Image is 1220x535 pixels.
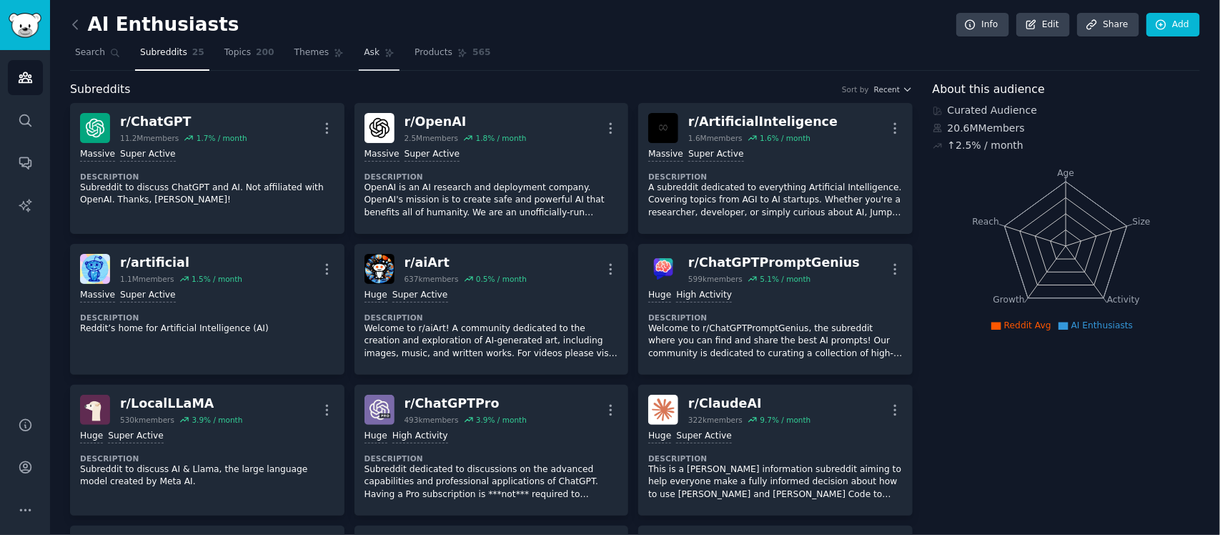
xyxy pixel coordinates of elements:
[192,274,242,284] div: 1.5 % / month
[120,395,242,413] div: r/ LocalLLaMA
[476,415,527,425] div: 3.9 % / month
[354,385,629,516] a: ChatGPTPror/ChatGPTPro493kmembers3.9% / monthHugeHigh ActivityDescriptionSubreddit dedicated to d...
[973,216,1000,226] tspan: Reach
[648,463,903,501] p: This is a [PERSON_NAME] information subreddit aiming to help everyone make a fully informed decis...
[472,46,491,59] span: 565
[364,430,387,443] div: Huge
[192,46,204,59] span: 25
[688,148,744,162] div: Super Active
[405,113,527,131] div: r/ OpenAI
[120,289,176,303] div: Super Active
[364,323,619,360] p: Welcome to r/aiArt! A community dedicated to the creation and exploration of AI-generated art, in...
[405,415,459,425] div: 493k members
[80,182,334,207] p: Subreddit to discuss ChatGPT and AI. Not affiliated with OpenAI. Thanks, [PERSON_NAME]!
[638,244,913,375] a: ChatGPTPromptGeniusr/ChatGPTPromptGenius599kmembers5.1% / monthHugeHigh ActivityDescriptionWelcom...
[294,46,329,59] span: Themes
[874,84,913,94] button: Recent
[289,41,349,71] a: Themes
[392,430,448,443] div: High Activity
[197,133,247,143] div: 1.7 % / month
[1132,216,1150,226] tspan: Size
[70,244,344,375] a: artificialr/artificial1.1Mmembers1.5% / monthMassiveSuper ActiveDescriptionReddit’s home for Arti...
[80,148,115,162] div: Massive
[476,133,527,143] div: 1.8 % / month
[648,254,678,284] img: ChatGPTPromptGenius
[948,138,1023,153] div: ↑ 2.5 % / month
[70,14,239,36] h2: AI Enthusiasts
[1077,13,1139,37] a: Share
[75,46,105,59] span: Search
[410,41,495,71] a: Products565
[415,46,452,59] span: Products
[648,313,903,323] dt: Description
[933,81,1045,99] span: About this audience
[224,46,251,59] span: Topics
[405,133,459,143] div: 2.5M members
[80,172,334,182] dt: Description
[1146,13,1200,37] a: Add
[648,113,678,143] img: ArtificialInteligence
[993,295,1024,305] tspan: Growth
[354,244,629,375] a: aiArtr/aiArt637kmembers0.5% / monthHugeSuper ActiveDescriptionWelcome to r/aiArt! A community ded...
[688,254,860,272] div: r/ ChatGPTPromptGenius
[1016,13,1070,37] a: Edit
[405,395,527,413] div: r/ ChatGPTPro
[364,172,619,182] dt: Description
[648,182,903,220] p: A subreddit dedicated to everything Artificial Intelligence. Covering topics from AGI to AI start...
[364,148,400,162] div: Massive
[405,148,460,162] div: Super Active
[405,254,527,272] div: r/ aiArt
[1004,320,1051,330] span: Reddit Avg
[648,289,671,303] div: Huge
[9,13,41,38] img: GummySearch logo
[688,274,743,284] div: 599k members
[956,13,1009,37] a: Info
[70,103,344,234] a: ChatGPTr/ChatGPT11.2Mmembers1.7% / monthMassiveSuper ActiveDescriptionSubreddit to discuss ChatGP...
[256,46,274,59] span: 200
[476,274,527,284] div: 0.5 % / month
[80,113,110,143] img: ChatGPT
[648,148,683,162] div: Massive
[219,41,279,71] a: Topics200
[80,313,334,323] dt: Description
[842,84,869,94] div: Sort by
[405,274,459,284] div: 637k members
[108,430,164,443] div: Super Active
[688,113,838,131] div: r/ ArtificialInteligence
[1107,295,1140,305] tspan: Activity
[638,385,913,516] a: ClaudeAIr/ClaudeAI322kmembers9.7% / monthHugeSuper ActiveDescriptionThis is a [PERSON_NAME] infor...
[70,385,344,516] a: LocalLLaMAr/LocalLLaMA530kmembers3.9% / monthHugeSuper ActiveDescriptionSubreddit to discuss AI &...
[760,415,811,425] div: 9.7 % / month
[688,133,743,143] div: 1.6M members
[80,395,110,425] img: LocalLLaMA
[364,182,619,220] p: OpenAI is an AI research and deployment company. OpenAI's mission is to create safe and powerful ...
[760,274,811,284] div: 5.1 % / month
[760,133,810,143] div: 1.6 % / month
[364,113,395,143] img: OpenAI
[648,430,671,443] div: Huge
[364,313,619,323] dt: Description
[364,463,619,501] p: Subreddit dedicated to discussions on the advanced capabilities and professional applications of ...
[688,415,743,425] div: 322k members
[70,81,131,99] span: Subreddits
[359,41,400,71] a: Ask
[70,41,125,71] a: Search
[354,103,629,234] a: OpenAIr/OpenAI2.5Mmembers1.8% / monthMassiveSuper ActiveDescriptionOpenAI is an AI research and d...
[648,172,903,182] dt: Description
[80,289,115,303] div: Massive
[392,289,448,303] div: Super Active
[933,121,1200,136] div: 20.6M Members
[1071,320,1134,330] span: AI Enthusiasts
[364,453,619,463] dt: Description
[648,323,903,360] p: Welcome to r/ChatGPTPromptGenius, the subreddit where you can find and share the best AI prompts!...
[364,46,380,59] span: Ask
[80,323,334,335] p: Reddit’s home for Artificial Intelligence (AI)
[1057,168,1074,178] tspan: Age
[120,133,179,143] div: 11.2M members
[648,395,678,425] img: ClaudeAI
[80,430,103,443] div: Huge
[140,46,187,59] span: Subreddits
[135,41,209,71] a: Subreddits25
[120,274,174,284] div: 1.1M members
[648,453,903,463] dt: Description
